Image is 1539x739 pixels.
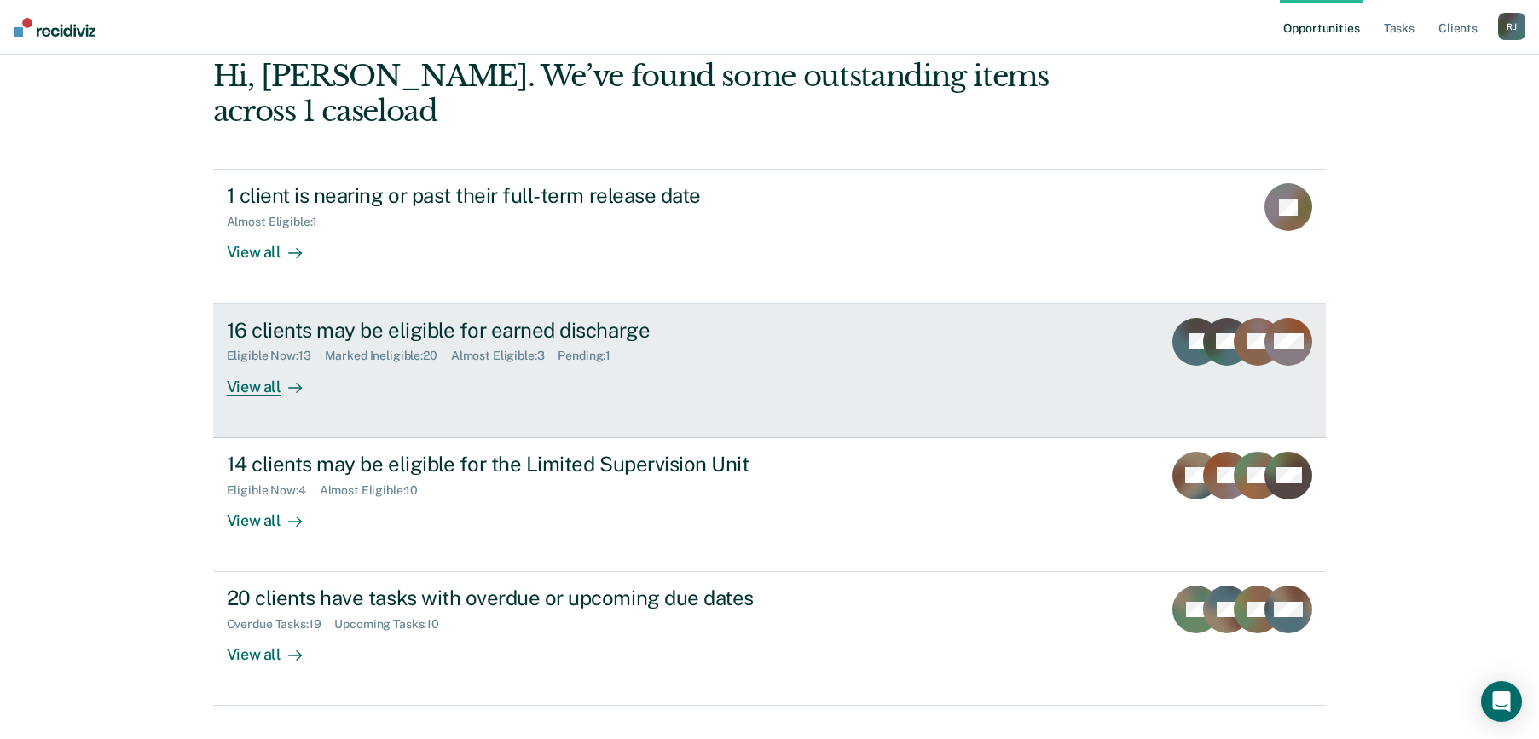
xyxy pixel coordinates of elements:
[334,617,453,632] div: Upcoming Tasks : 10
[227,183,825,208] div: 1 client is nearing or past their full-term release date
[213,304,1327,438] a: 16 clients may be eligible for earned dischargeEligible Now:13Marked Ineligible:20Almost Eligible...
[227,586,825,610] div: 20 clients have tasks with overdue or upcoming due dates
[227,452,825,476] div: 14 clients may be eligible for the Limited Supervision Unit
[227,617,335,632] div: Overdue Tasks : 19
[213,59,1104,129] div: Hi, [PERSON_NAME]. We’ve found some outstanding items across 1 caseload
[14,18,95,37] img: Recidiviz
[213,438,1327,572] a: 14 clients may be eligible for the Limited Supervision UnitEligible Now:4Almost Eligible:10View all
[227,318,825,343] div: 16 clients may be eligible for earned discharge
[227,363,322,396] div: View all
[1481,681,1522,722] div: Open Intercom Messenger
[213,169,1327,303] a: 1 client is nearing or past their full-term release dateAlmost Eligible:1View all
[227,229,322,263] div: View all
[1498,13,1525,40] div: R J
[213,572,1327,706] a: 20 clients have tasks with overdue or upcoming due datesOverdue Tasks:19Upcoming Tasks:10View all
[227,349,325,363] div: Eligible Now : 13
[227,497,322,530] div: View all
[325,349,451,363] div: Marked Ineligible : 20
[558,349,624,363] div: Pending : 1
[227,483,320,498] div: Eligible Now : 4
[320,483,432,498] div: Almost Eligible : 10
[227,632,322,665] div: View all
[227,215,332,229] div: Almost Eligible : 1
[1498,13,1525,40] button: RJ
[451,349,558,363] div: Almost Eligible : 3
